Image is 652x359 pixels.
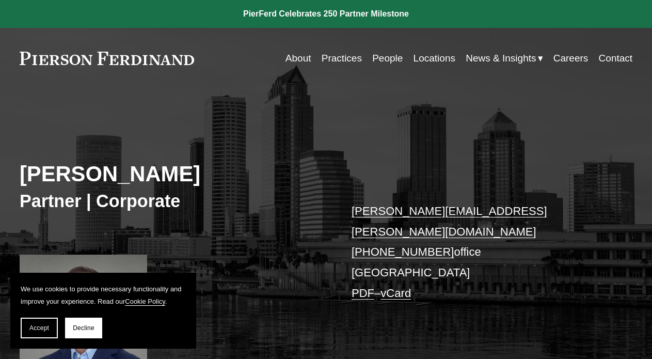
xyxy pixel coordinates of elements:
a: PDF [352,287,374,300]
a: vCard [380,287,411,300]
a: People [372,49,403,68]
p: office [GEOGRAPHIC_DATA] – [352,201,607,304]
a: folder dropdown [466,49,543,68]
span: Accept [29,324,49,332]
p: We use cookies to provide necessary functionality and improve your experience. Read our . [21,283,186,307]
button: Decline [65,318,102,338]
a: Careers [553,49,589,68]
a: Contact [599,49,633,68]
h2: [PERSON_NAME] [20,161,326,188]
section: Cookie banner [10,273,196,349]
a: Locations [414,49,455,68]
h3: Partner | Corporate [20,190,326,212]
a: [PHONE_NUMBER] [352,245,454,258]
span: News & Insights [466,50,536,67]
a: Practices [322,49,362,68]
span: Decline [73,324,94,332]
a: [PERSON_NAME][EMAIL_ADDRESS][PERSON_NAME][DOMAIN_NAME] [352,205,547,238]
a: About [285,49,311,68]
a: Cookie Policy [125,298,165,305]
button: Accept [21,318,58,338]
